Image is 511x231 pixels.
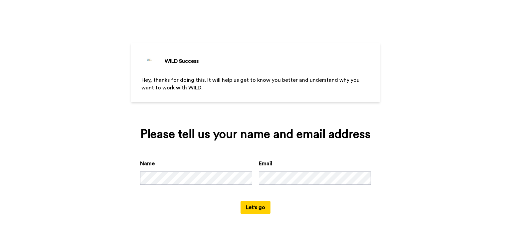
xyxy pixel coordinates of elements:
label: Email [259,160,272,168]
div: WILD Success [165,57,199,65]
div: Please tell us your name and email address [140,128,371,141]
button: Let's go [241,201,270,214]
label: Name [140,160,155,168]
span: Hey, thanks for doing this. It will help us get to know you better and understand why you want to... [141,77,361,90]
